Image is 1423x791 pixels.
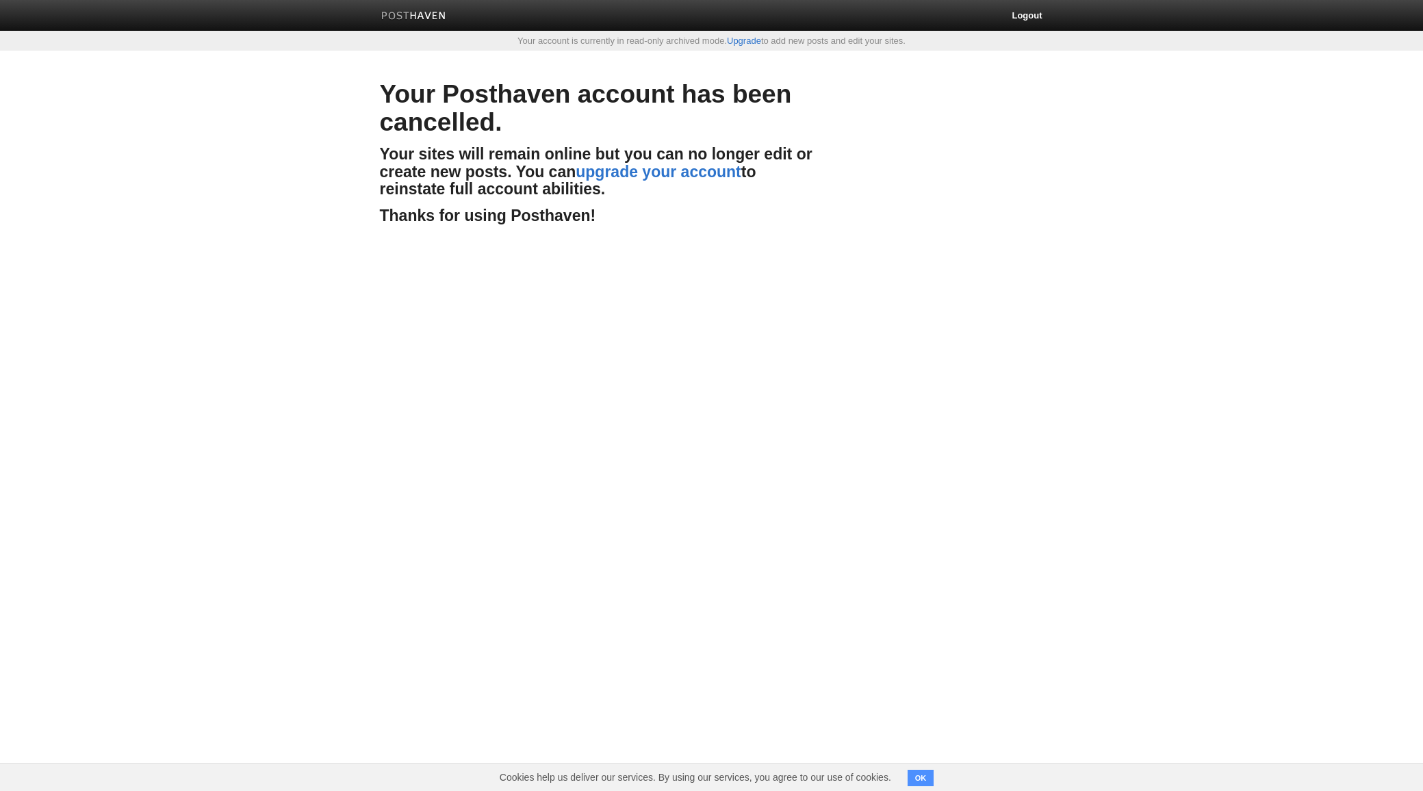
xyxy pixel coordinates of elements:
[486,764,905,791] span: Cookies help us deliver our services. By using our services, you agree to our use of cookies.
[380,146,816,198] h4: Your sites will remain online but you can no longer edit or create new posts. You can to reinstat...
[380,207,816,224] h4: Thanks for using Posthaven!
[381,12,446,22] img: Posthaven-bar
[908,770,934,786] button: OK
[380,81,816,136] h2: Your Posthaven account has been cancelled.
[370,36,1054,45] div: Your account is currently in read-only archived mode. to add new posts and edit your sites.
[576,163,741,181] a: upgrade your account
[727,36,761,46] a: Upgrade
